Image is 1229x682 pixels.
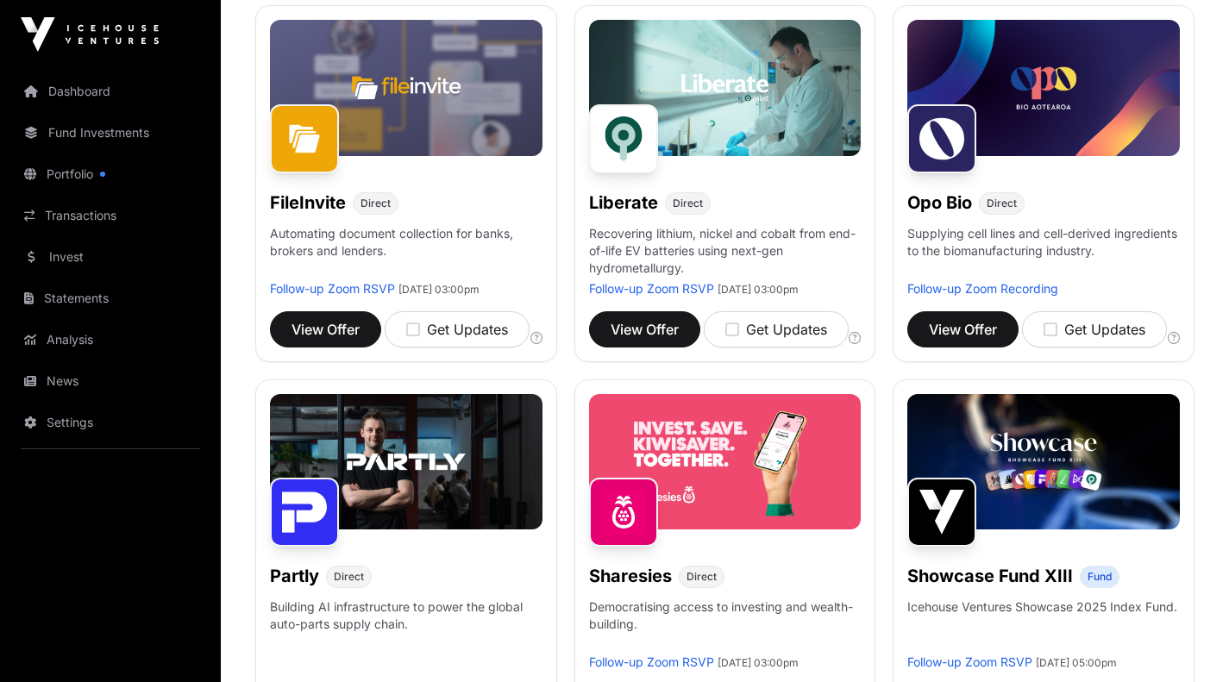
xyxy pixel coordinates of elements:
button: Get Updates [385,311,530,347]
a: Follow-up Zoom RSVP [589,654,714,669]
button: View Offer [589,311,700,347]
span: Direct [334,570,364,584]
button: Get Updates [704,311,849,347]
h1: Sharesies [589,564,672,588]
button: Get Updates [1022,311,1167,347]
a: Follow-up Zoom Recording [907,281,1058,296]
a: Analysis [14,321,207,359]
h1: Liberate [589,191,658,215]
p: Icehouse Ventures Showcase 2025 Index Fund. [907,598,1177,616]
a: Follow-up Zoom RSVP [270,281,395,296]
a: Transactions [14,197,207,235]
a: Statements [14,279,207,317]
span: Direct [673,197,703,210]
span: View Offer [929,319,997,340]
a: Settings [14,404,207,441]
button: View Offer [907,311,1019,347]
img: Liberate-Banner.jpg [589,20,862,156]
p: Building AI infrastructure to power the global auto-parts supply chain. [270,598,542,654]
img: Partly-Banner.jpg [270,394,542,530]
img: FileInvite [270,104,339,173]
a: Fund Investments [14,114,207,152]
p: Recovering lithium, nickel and cobalt from end-of-life EV batteries using next-gen hydrometallurgy. [589,225,862,280]
span: [DATE] 03:00pm [718,283,799,296]
img: Partly [270,478,339,547]
img: Showcase-Fund-Banner-1.jpg [907,394,1180,530]
iframe: Chat Widget [1143,599,1229,682]
img: Opo-Bio-Banner.jpg [907,20,1180,156]
a: Dashboard [14,72,207,110]
a: News [14,362,207,400]
span: [DATE] 05:00pm [1036,656,1117,669]
h1: Opo Bio [907,191,972,215]
span: Fund [1088,570,1112,584]
img: File-Invite-Banner.jpg [270,20,542,156]
button: View Offer [270,311,381,347]
div: Get Updates [1044,319,1145,340]
a: Follow-up Zoom RSVP [907,654,1032,669]
span: View Offer [292,319,360,340]
img: Showcase Fund XIII [907,478,976,547]
span: Direct [687,570,717,584]
p: Automating document collection for banks, brokers and lenders. [270,225,542,280]
span: [DATE] 03:00pm [398,283,480,296]
p: Democratising access to investing and wealth-building. [589,598,862,654]
span: Direct [361,197,391,210]
a: Follow-up Zoom RSVP [589,281,714,296]
span: View Offer [611,319,679,340]
img: Opo Bio [907,104,976,173]
img: Icehouse Ventures Logo [21,17,159,52]
img: Sharesies [589,478,658,547]
a: Invest [14,238,207,276]
h1: FileInvite [270,191,346,215]
a: Portfolio [14,155,207,193]
img: Sharesies-Banner.jpg [589,394,862,530]
div: Get Updates [725,319,827,340]
span: Direct [987,197,1017,210]
span: [DATE] 03:00pm [718,656,799,669]
p: Supplying cell lines and cell-derived ingredients to the biomanufacturing industry. [907,225,1180,260]
h1: Partly [270,564,319,588]
img: Liberate [589,104,658,173]
div: Get Updates [406,319,508,340]
h1: Showcase Fund XIII [907,564,1073,588]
